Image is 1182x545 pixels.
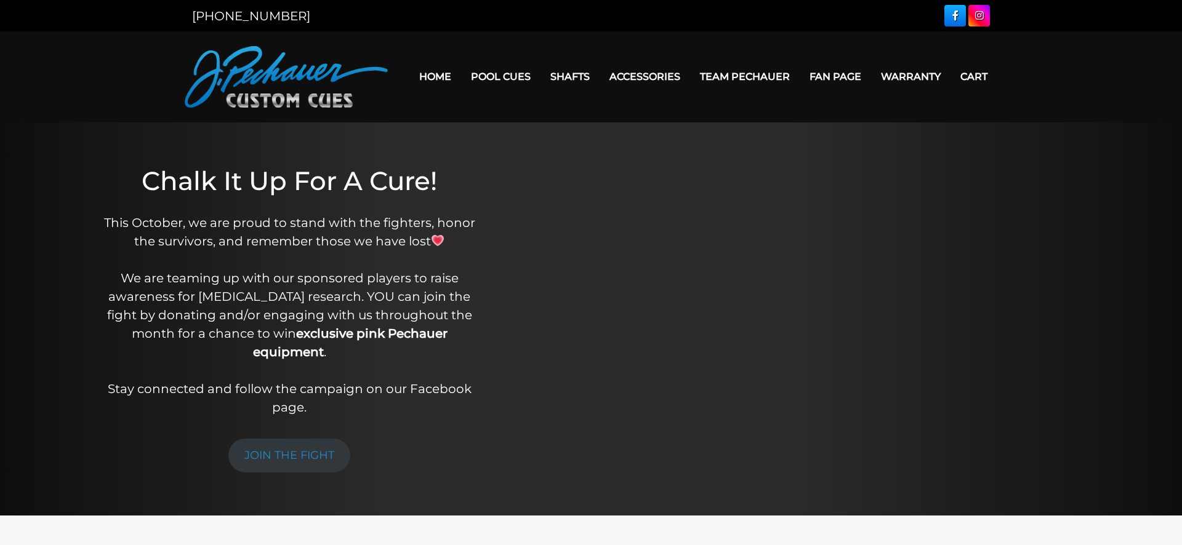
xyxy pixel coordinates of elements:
[253,326,448,359] strong: exclusive pink Pechauer equipment
[600,61,690,92] a: Accessories
[871,61,951,92] a: Warranty
[185,46,388,108] img: Pechauer Custom Cues
[461,61,541,92] a: Pool Cues
[432,234,444,247] img: 💗
[95,165,484,196] h1: Chalk It Up For A Cure!
[800,61,871,92] a: Fan Page
[95,213,484,416] p: This October, we are proud to stand with the fighters, honor the survivors, and remember those we...
[951,61,997,92] a: Cart
[541,61,600,92] a: Shafts
[192,9,310,23] a: [PHONE_NUMBER]
[228,439,350,472] a: JOIN THE FIGHT
[690,61,800,92] a: Team Pechauer
[409,61,461,92] a: Home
